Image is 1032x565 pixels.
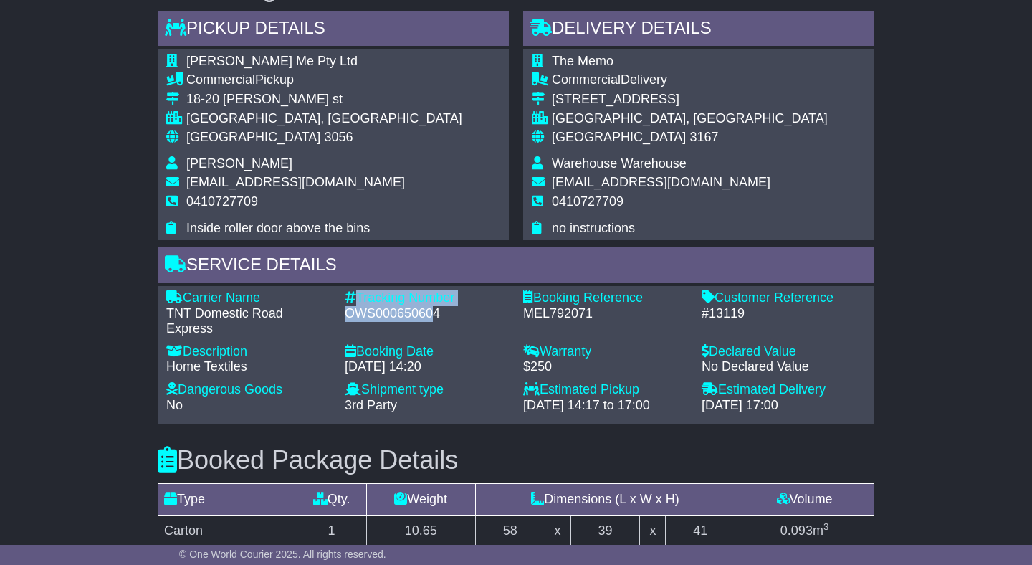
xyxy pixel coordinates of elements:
[158,11,509,49] div: Pickup Details
[186,72,255,87] span: Commercial
[666,515,735,546] td: 41
[552,92,828,108] div: [STREET_ADDRESS]
[552,54,613,68] span: The Memo
[186,54,358,68] span: [PERSON_NAME] Me Pty Ltd
[324,130,353,144] span: 3056
[702,382,866,398] div: Estimated Delivery
[523,382,687,398] div: Estimated Pickup
[345,382,509,398] div: Shipment type
[552,72,621,87] span: Commercial
[166,306,330,337] div: TNT Domestic Road Express
[702,398,866,414] div: [DATE] 17:00
[523,398,687,414] div: [DATE] 14:17 to 17:00
[552,194,623,209] span: 0410727709
[186,156,292,171] span: [PERSON_NAME]
[186,72,462,88] div: Pickup
[186,111,462,127] div: [GEOGRAPHIC_DATA], [GEOGRAPHIC_DATA]
[523,344,687,360] div: Warranty
[186,194,258,209] span: 0410727709
[166,290,330,306] div: Carrier Name
[366,515,475,546] td: 10.65
[735,483,874,515] td: Volume
[345,290,509,306] div: Tracking Number
[552,156,687,171] span: Warehouse Warehouse
[702,290,866,306] div: Customer Reference
[186,130,320,144] span: [GEOGRAPHIC_DATA]
[158,446,874,475] h3: Booked Package Details
[166,359,330,375] div: Home Textiles
[552,111,828,127] div: [GEOGRAPHIC_DATA], [GEOGRAPHIC_DATA]
[640,515,666,546] td: x
[345,306,509,322] div: OWS000650604
[702,344,866,360] div: Declared Value
[158,483,297,515] td: Type
[345,359,509,375] div: [DATE] 14:20
[345,344,509,360] div: Booking Date
[186,92,462,108] div: 18-20 [PERSON_NAME] st
[166,382,330,398] div: Dangerous Goods
[552,175,770,189] span: [EMAIL_ADDRESS][DOMAIN_NAME]
[158,247,874,286] div: Service Details
[735,515,874,546] td: m
[552,72,828,88] div: Delivery
[523,11,874,49] div: Delivery Details
[166,398,183,412] span: No
[823,521,829,532] sup: 3
[297,515,366,546] td: 1
[523,359,687,375] div: $250
[166,344,330,360] div: Description
[475,483,735,515] td: Dimensions (L x W x H)
[345,398,397,412] span: 3rd Party
[545,515,570,546] td: x
[780,523,813,538] span: 0.093
[186,221,370,235] span: Inside roller door above the bins
[552,221,635,235] span: no instructions
[297,483,366,515] td: Qty.
[702,359,866,375] div: No Declared Value
[523,306,687,322] div: MEL792071
[475,515,545,546] td: 58
[523,290,687,306] div: Booking Reference
[366,483,475,515] td: Weight
[179,549,386,560] span: © One World Courier 2025. All rights reserved.
[552,130,686,144] span: [GEOGRAPHIC_DATA]
[689,130,718,144] span: 3167
[158,515,297,546] td: Carton
[186,175,405,189] span: [EMAIL_ADDRESS][DOMAIN_NAME]
[702,306,866,322] div: #13119
[570,515,640,546] td: 39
